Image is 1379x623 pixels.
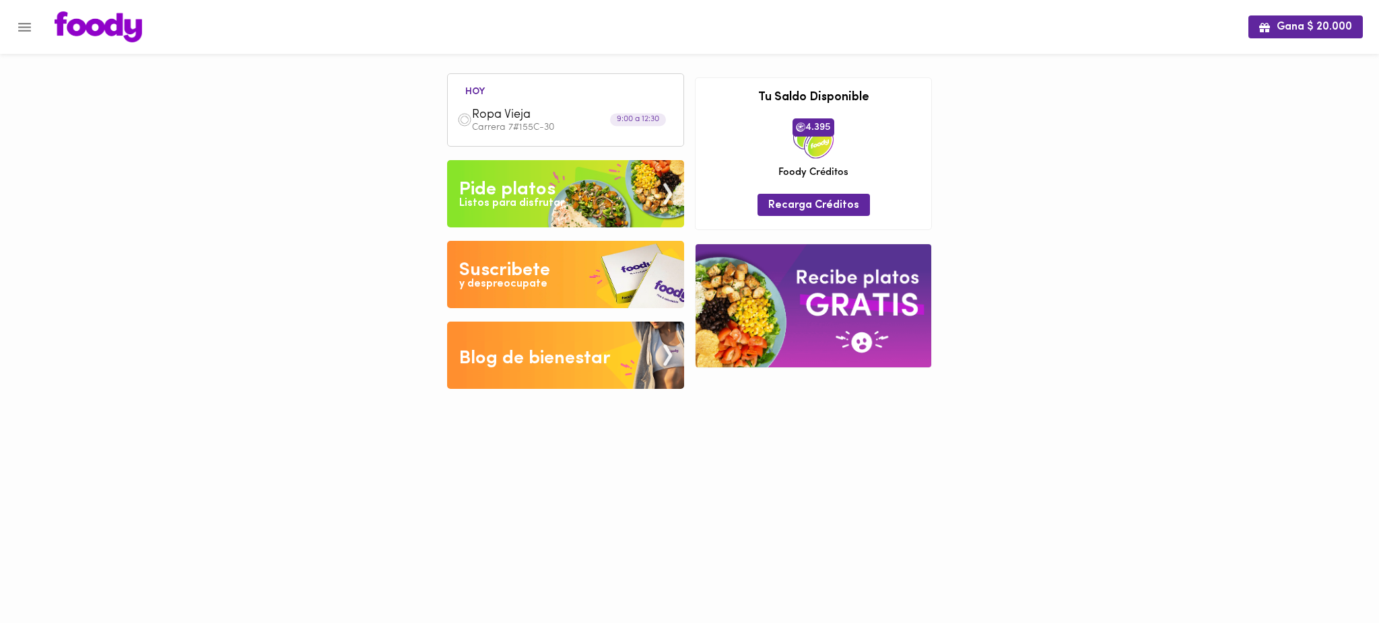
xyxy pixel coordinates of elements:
[793,118,834,159] img: credits-package.png
[459,176,556,203] div: Pide platos
[55,11,142,42] img: logo.png
[793,118,834,136] span: 4.395
[459,345,611,372] div: Blog de bienestar
[459,196,564,211] div: Listos para disfrutar
[758,194,870,216] button: Recarga Créditos
[1248,15,1363,38] button: Gana $ 20.000
[1259,21,1352,34] span: Gana $ 20.000
[472,123,674,133] p: Carrera 7#155C-30
[1301,545,1366,610] iframe: Messagebird Livechat Widget
[696,244,931,367] img: referral-banner.png
[447,241,684,308] img: Disfruta bajar de peso
[706,91,921,105] h3: Tu Saldo Disponible
[768,199,859,212] span: Recarga Créditos
[778,166,848,180] span: Foody Créditos
[457,112,472,127] img: dish.png
[459,277,547,292] div: y despreocupate
[472,108,627,123] span: Ropa Vieja
[455,84,496,97] li: hoy
[796,122,805,132] img: foody-creditos.png
[447,322,684,389] img: Blog de bienestar
[8,11,41,44] button: Menu
[447,160,684,227] img: Pide un Platos
[459,257,550,284] div: Suscribete
[610,114,666,126] div: 9:00 a 12:30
